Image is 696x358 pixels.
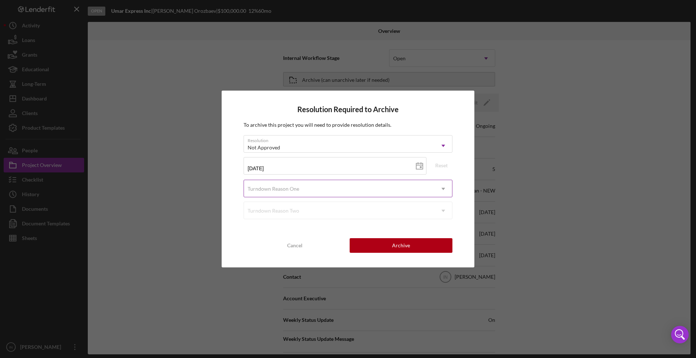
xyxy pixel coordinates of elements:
button: Reset [430,160,452,171]
div: Cancel [287,238,302,253]
div: Open Intercom Messenger [671,326,689,343]
div: Turndown Reason One [248,186,299,192]
button: Archive [350,238,452,253]
div: Not Approved [248,145,280,151]
p: To archive this project you will need to provide resolution details. [244,121,452,129]
div: Reset [435,160,448,171]
div: Archive [392,238,410,253]
button: Cancel [244,238,346,253]
h4: Resolution Required to Archive [244,105,452,114]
